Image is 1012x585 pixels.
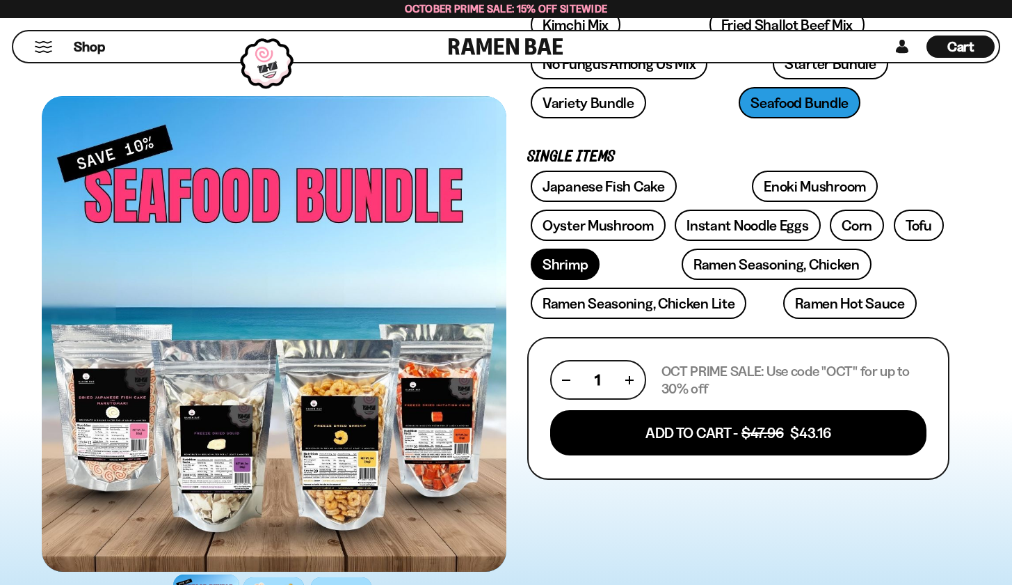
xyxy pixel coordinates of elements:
[74,38,105,56] span: Shop
[661,363,927,398] p: OCT PRIME SALE: Use code "OCT" for up to 30% off
[783,288,917,319] a: Ramen Hot Sauce
[894,210,944,241] a: Tofu
[34,41,53,53] button: Mobile Menu Trigger
[682,249,872,280] a: Ramen Seasoning, Chicken
[74,36,105,58] a: Shop
[527,150,950,164] p: Single Items
[405,2,608,15] span: October Prime Sale: 15% off Sitewide
[531,210,666,241] a: Oyster Mushroom
[595,371,600,389] span: 1
[947,38,974,55] span: Cart
[531,249,600,280] a: Shrimp
[531,288,746,319] a: Ramen Seasoning, Chicken Lite
[550,410,927,455] button: Add To Cart - $47.96 $43.16
[926,31,995,62] div: Cart
[675,210,820,241] a: Instant Noodle Eggs
[830,210,884,241] a: Corn
[752,171,878,202] a: Enoki Mushroom
[531,87,646,118] a: Variety Bundle
[531,171,677,202] a: Japanese Fish Cake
